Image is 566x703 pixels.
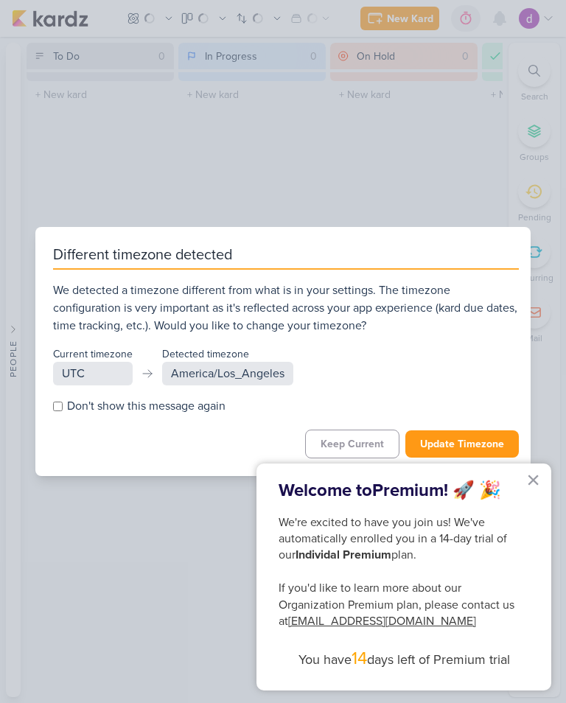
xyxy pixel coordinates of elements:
div: Detected timezone [162,346,293,362]
div: America/Los_Angeles [162,362,293,385]
button: Close [526,468,540,492]
strong: Individal Premium [296,548,391,562]
div: You have days left of Premium trial [279,646,529,672]
span: We're excited to have you join us! We've automatically enrolled you in a 14-day trial of our [279,515,510,563]
span: Don't show this message again [67,397,226,415]
span: ! 🚀 🎉 [444,480,501,501]
span: Welcome to [279,480,372,501]
span: If you'd like to learn more about our Organization Premium plan, please contact us at [279,581,517,629]
button: Keep Current [305,430,399,458]
u: [EMAIL_ADDRESS][DOMAIN_NAME] [288,614,476,629]
div: UTC [53,362,133,385]
span: 14 [352,648,367,669]
span: plan. [391,548,416,562]
div: We detected a timezone different from what is in your settings. The timezone configuration is ver... [53,281,519,335]
div: Different timezone detected [53,245,519,270]
strong: Premium [372,480,444,501]
button: Update Timezone [405,430,519,458]
div: Current timezone [53,346,133,362]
